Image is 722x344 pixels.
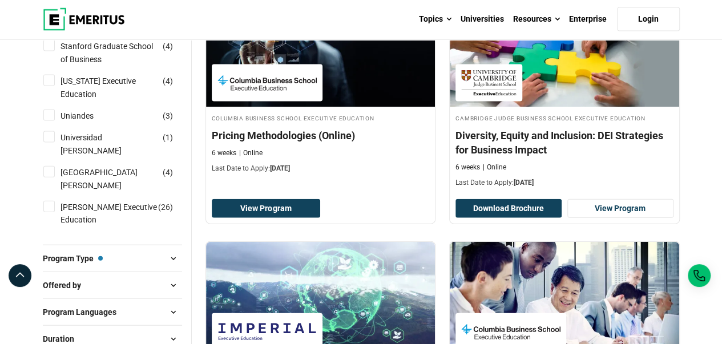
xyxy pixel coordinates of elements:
[43,252,103,265] span: Program Type
[43,277,182,294] button: Offered by
[166,42,170,51] span: 4
[217,70,317,96] img: Columbia Business School Executive Education
[514,179,534,187] span: [DATE]
[43,303,182,321] button: Program Languages
[158,201,173,213] span: ( )
[43,306,126,318] span: Program Languages
[166,76,170,86] span: 4
[43,279,90,292] span: Offered by
[163,110,173,122] span: ( )
[60,166,180,192] a: [GEOGRAPHIC_DATA][PERSON_NAME]
[461,70,517,96] img: Cambridge Judge Business School Executive Education
[163,75,173,87] span: ( )
[455,163,480,172] p: 6 weeks
[212,128,430,143] h4: Pricing Methodologies (Online)
[455,199,562,218] button: Download Brochure
[212,148,236,158] p: 6 weeks
[60,131,180,157] a: Universidad [PERSON_NAME]
[239,148,263,158] p: Online
[455,178,673,188] p: Last Date to Apply:
[166,111,170,120] span: 3
[166,168,170,177] span: 4
[60,110,116,122] a: Uniandes
[163,40,173,52] span: ( )
[60,40,180,66] a: Stanford Graduate School of Business
[455,113,673,123] h4: Cambridge Judge Business School Executive Education
[163,131,173,144] span: ( )
[166,133,170,142] span: 1
[455,128,673,157] h4: Diversity, Equity and Inclusion: DEI Strategies for Business Impact
[60,75,180,100] a: [US_STATE] Executive Education
[270,164,290,172] span: [DATE]
[483,163,506,172] p: Online
[567,199,673,218] a: View Program
[163,166,173,179] span: ( )
[60,201,180,226] a: [PERSON_NAME] Executive Education
[212,199,321,218] a: View Program
[43,250,182,267] button: Program Type
[161,203,170,212] span: 26
[212,113,430,123] h4: Columbia Business School Executive Education
[617,7,680,31] a: Login
[212,164,430,173] p: Last Date to Apply:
